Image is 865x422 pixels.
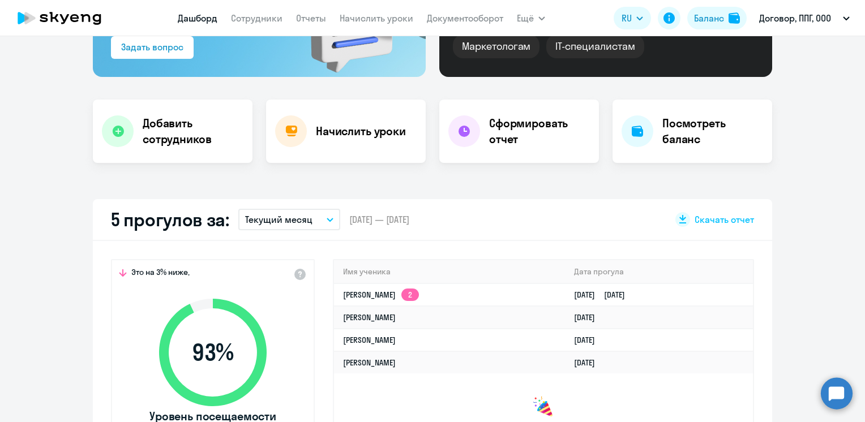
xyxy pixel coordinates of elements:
img: congrats [532,396,555,419]
button: Ещё [517,7,545,29]
a: Отчеты [296,12,326,24]
button: RU [614,7,651,29]
img: balance [729,12,740,24]
a: [PERSON_NAME] [343,358,396,368]
h4: Посмотреть баланс [662,115,763,147]
a: [PERSON_NAME] [343,312,396,322]
a: [PERSON_NAME] [343,335,396,345]
h4: Добавить сотрудников [143,115,243,147]
app-skyeng-badge: 2 [401,288,419,301]
th: Имя ученика [334,260,565,283]
a: [DATE] [574,335,604,345]
div: IT-специалистам [546,35,644,58]
th: Дата прогула [565,260,753,283]
a: Дашборд [178,12,217,24]
span: Скачать отчет [695,213,754,226]
button: Договор, ППГ, ООО [753,5,855,32]
h2: 5 прогулов за: [111,208,229,231]
a: Документооборот [427,12,503,24]
div: Маркетологам [453,35,539,58]
button: Задать вопрос [111,36,194,59]
p: Текущий месяц [245,213,312,226]
div: Баланс [694,11,724,25]
a: [DATE] [574,358,604,368]
span: Ещё [517,11,534,25]
span: [DATE] — [DATE] [349,213,409,226]
h4: Сформировать отчет [489,115,590,147]
a: [PERSON_NAME]2 [343,290,419,300]
a: [DATE] [574,312,604,322]
span: 93 % [148,339,278,366]
h4: Начислить уроки [316,123,406,139]
span: Это на 3% ниже, [131,267,190,281]
div: Задать вопрос [121,40,183,54]
button: Текущий месяц [238,209,340,230]
a: Сотрудники [231,12,282,24]
a: [DATE][DATE] [574,290,634,300]
button: Балансbalance [687,7,747,29]
span: RU [622,11,632,25]
a: Начислить уроки [340,12,413,24]
p: Договор, ППГ, ООО [759,11,831,25]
